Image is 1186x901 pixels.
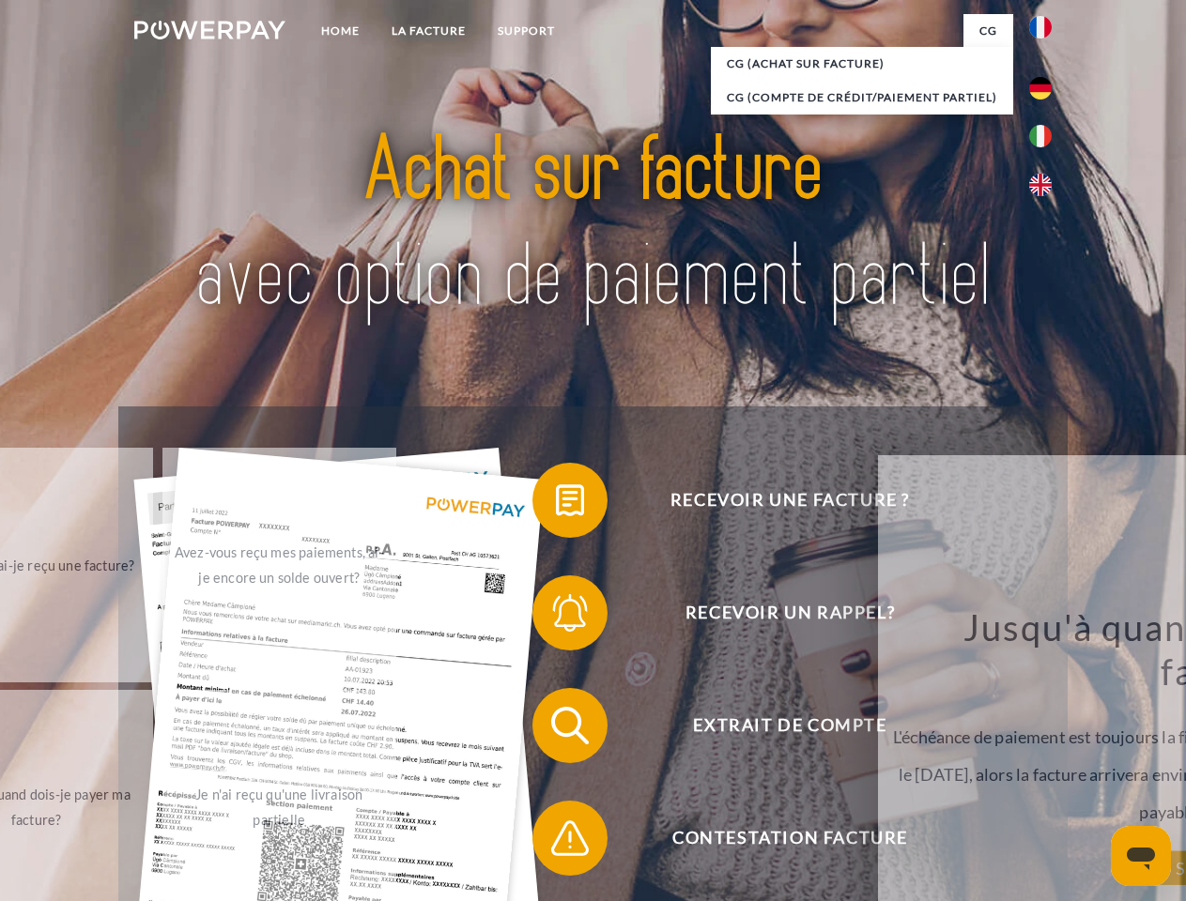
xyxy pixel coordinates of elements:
[179,90,1007,359] img: title-powerpay_fr.svg
[560,688,1020,763] span: Extrait de compte
[963,14,1013,48] a: CG
[305,14,376,48] a: Home
[532,688,1021,763] button: Extrait de compte
[174,540,385,590] div: Avez-vous reçu mes paiements, ai-je encore un solde ouvert?
[711,47,1013,81] a: CG (achat sur facture)
[1111,826,1171,886] iframe: Bouton de lancement de la fenêtre de messagerie
[1029,125,1052,147] img: it
[162,448,396,682] a: Avez-vous reçu mes paiements, ai-je encore un solde ouvert?
[532,801,1021,876] button: Contestation Facture
[1029,77,1052,99] img: de
[560,801,1020,876] span: Contestation Facture
[1029,16,1052,38] img: fr
[547,702,593,749] img: qb_search.svg
[376,14,482,48] a: LA FACTURE
[711,81,1013,115] a: CG (Compte de crédit/paiement partiel)
[174,782,385,832] div: Je n'ai reçu qu'une livraison partielle
[547,815,593,862] img: qb_warning.svg
[482,14,571,48] a: Support
[134,21,285,39] img: logo-powerpay-white.svg
[1029,174,1052,196] img: en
